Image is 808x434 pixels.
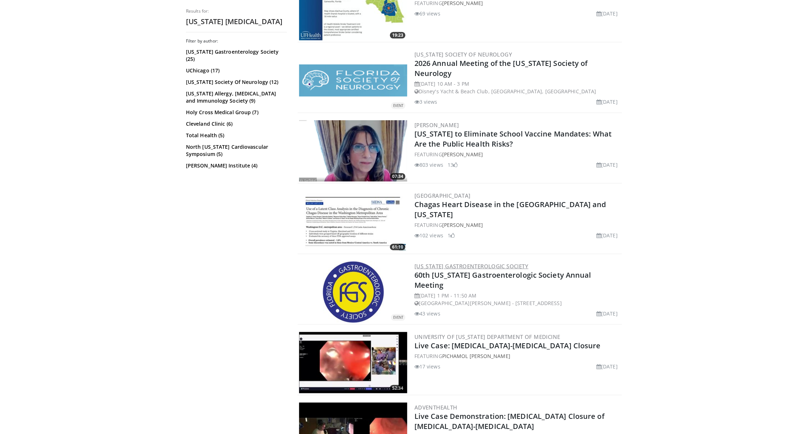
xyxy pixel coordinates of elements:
a: Holy Cross Medical Group (7) [186,109,285,116]
a: 61:10 [299,191,407,252]
a: [PERSON_NAME] Institute (4) [186,162,285,169]
a: Chagas Heart Disease in the [GEOGRAPHIC_DATA] and [US_STATE] [414,200,606,219]
a: 60th [US_STATE] Gastroenterologic Society Annual Meeting [414,270,591,290]
a: Total Health (5) [186,132,285,139]
a: AdventHealth [414,404,457,411]
a: [PERSON_NAME] [442,151,483,158]
small: EVENT [393,315,403,320]
a: Pichamol [PERSON_NAME] [442,353,510,359]
li: 3 views [414,98,438,106]
a: University of [US_STATE] Department of Medicine [414,333,560,340]
h2: [US_STATE] [MEDICAL_DATA] [186,17,287,26]
a: [US_STATE] Society Of Neurology (12) [186,79,285,86]
span: 19:23 [390,32,405,39]
div: [DATE] 1 PM - 11:50 AM [GEOGRAPHIC_DATA][PERSON_NAME] - [STREET_ADDRESS] [414,292,621,307]
span: 52:34 [390,385,405,392]
div: FEATURING [414,221,621,229]
div: FEATURING [414,151,621,158]
a: [GEOGRAPHIC_DATA] [414,192,471,199]
span: 07:34 [390,173,405,180]
a: 07:34 [299,120,407,182]
li: 69 views [414,10,440,17]
a: UChicago (17) [186,67,285,74]
li: 13 [448,161,458,169]
li: 17 views [414,363,440,370]
li: [DATE] [596,310,618,317]
li: 1 [448,232,455,239]
a: 52:34 [299,332,407,393]
a: North [US_STATE] Cardiovascular Symposium (5) [186,143,285,158]
li: [DATE] [596,98,618,106]
li: [DATE] [596,363,618,370]
a: EVENT [299,261,407,323]
li: [DATE] [596,10,618,17]
a: [PERSON_NAME] [442,222,483,228]
p: Results for: [186,8,287,14]
a: [US_STATE] Allergy, [MEDICAL_DATA] and Immunology Society (9) [186,90,285,104]
a: [US_STATE] Society of Neurology [414,51,512,58]
li: 102 views [414,232,443,239]
li: [DATE] [596,232,618,239]
img: f91db653-cf0b-4132-a976-682875a59ce6.png.300x170_q85_crop-smart_upscale.png [299,120,407,182]
a: [US_STATE] to Eliminate School Vaccine Mandates: What Are the Public Health Risks? [414,129,612,149]
div: FEATURING [414,352,621,360]
a: 2026 Annual Meeting of the [US_STATE] Society of Neurology [414,58,588,78]
li: 43 views [414,310,440,317]
a: [US_STATE] Gastroenterology Society (25) [186,48,285,63]
img: 918e78ee-7c51-438e-a0e1-4442f8146f8e.300x170_q85_crop-smart_upscale.jpg [299,332,407,393]
div: [DATE] 10 AM - 3 PM Disney's Yacht & Beach Club, [GEOGRAPHIC_DATA], [GEOGRAPHIC_DATA] [414,80,621,95]
li: 803 views [414,161,443,169]
a: [US_STATE] Gastroenterologic Society [414,263,528,270]
li: [DATE] [596,161,618,169]
a: EVENT [299,64,407,97]
small: EVENT [393,103,403,108]
h3: Filter by author: [186,38,287,44]
img: 9fbaf95b-2757-49e0-94a1-e13687df467d.300x170_q85_crop-smart_upscale.jpg [299,191,407,252]
a: [PERSON_NAME] [414,121,459,129]
img: 20dc1e3b-c8d5-4a17-ab63-7803b69ffed5.png.300x170_q85_autocrop_double_scale_upscale_version-0.2.jpg [323,261,384,323]
a: Cleveland Clinic (6) [186,120,285,127]
img: 4e91311b-3f34-46ab-9fc9-56da30f408e9.png.300x170_q85_autocrop_double_scale_upscale_version-0.2.png [299,64,407,97]
a: Live Case: [MEDICAL_DATA]-[MEDICAL_DATA] Closure [414,341,601,350]
span: 61:10 [390,244,405,250]
a: Live Case Demonstration: [MEDICAL_DATA] Closure of [MEDICAL_DATA]-[MEDICAL_DATA] [414,411,604,431]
